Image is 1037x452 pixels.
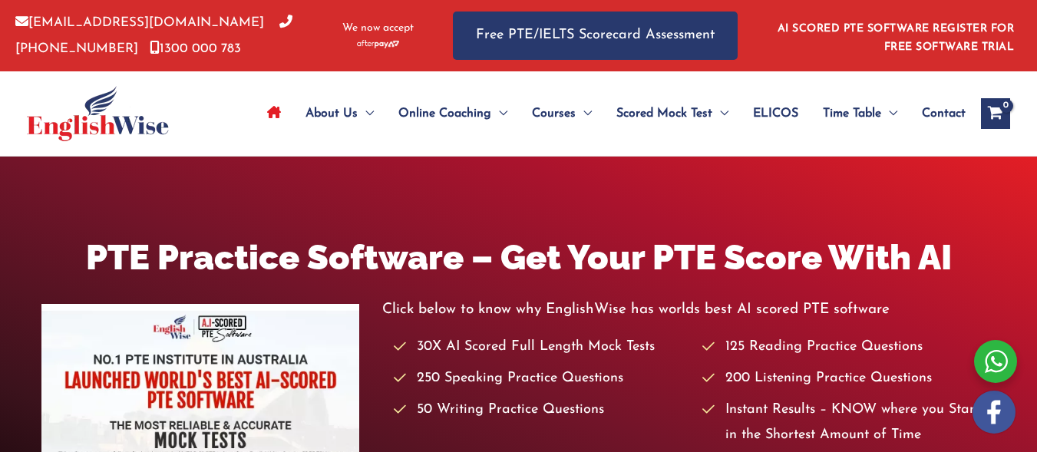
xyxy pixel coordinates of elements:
[741,87,811,140] a: ELICOS
[811,87,910,140] a: Time TableMenu Toggle
[293,87,386,140] a: About UsMenu Toggle
[15,16,292,54] a: [PHONE_NUMBER]
[922,87,966,140] span: Contact
[753,87,798,140] span: ELICOS
[910,87,966,140] a: Contact
[357,40,399,48] img: Afterpay-Logo
[41,233,996,282] h1: PTE Practice Software – Get Your PTE Score With AI
[702,335,996,360] li: 125 Reading Practice Questions
[342,21,414,36] span: We now accept
[394,366,687,391] li: 250 Speaking Practice Questions
[150,42,241,55] a: 1300 000 783
[386,87,520,140] a: Online CoachingMenu Toggle
[768,11,1022,61] aside: Header Widget 1
[823,87,881,140] span: Time Table
[15,16,264,29] a: [EMAIL_ADDRESS][DOMAIN_NAME]
[712,87,728,140] span: Menu Toggle
[881,87,897,140] span: Menu Toggle
[778,23,1015,53] a: AI SCORED PTE SOFTWARE REGISTER FOR FREE SOFTWARE TRIAL
[973,391,1016,434] img: white-facebook.png
[576,87,592,140] span: Menu Toggle
[394,335,687,360] li: 30X AI Scored Full Length Mock Tests
[453,12,738,60] a: Free PTE/IELTS Scorecard Assessment
[981,98,1010,129] a: View Shopping Cart, empty
[394,398,687,423] li: 50 Writing Practice Questions
[305,87,358,140] span: About Us
[702,398,996,449] li: Instant Results – KNOW where you Stand in the Shortest Amount of Time
[616,87,712,140] span: Scored Mock Test
[398,87,491,140] span: Online Coaching
[358,87,374,140] span: Menu Toggle
[604,87,741,140] a: Scored Mock TestMenu Toggle
[532,87,576,140] span: Courses
[491,87,507,140] span: Menu Toggle
[382,297,996,322] p: Click below to know why EnglishWise has worlds best AI scored PTE software
[520,87,604,140] a: CoursesMenu Toggle
[27,86,169,141] img: cropped-ew-logo
[255,87,966,140] nav: Site Navigation: Main Menu
[702,366,996,391] li: 200 Listening Practice Questions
